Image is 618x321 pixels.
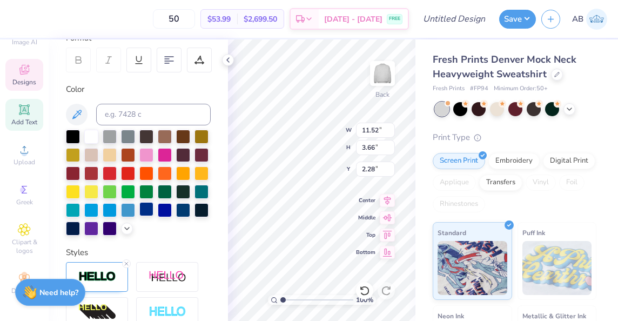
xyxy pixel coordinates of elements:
span: Clipart & logos [5,238,43,255]
span: [DATE] - [DATE] [324,14,382,25]
div: Print Type [433,131,596,144]
span: Center [356,197,375,204]
img: Annika Bergquist [586,9,607,30]
span: AB [572,13,583,25]
input: – – [153,9,195,29]
img: Negative Space [149,306,186,318]
span: FREE [389,15,400,23]
div: Digital Print [543,153,595,169]
span: Upload [14,158,35,166]
span: Top [356,231,375,239]
span: Middle [356,214,375,222]
input: Untitled Design [414,8,494,30]
span: Add Text [11,118,37,126]
span: Fresh Prints [433,84,465,93]
div: Rhinestones [433,196,485,212]
div: Vinyl [526,175,556,191]
span: $53.99 [207,14,231,25]
span: Designs [12,78,36,86]
span: 100 % [356,295,373,305]
a: AB [572,9,607,30]
div: Embroidery [488,153,540,169]
span: Greek [16,198,33,206]
span: Decorate [11,286,37,295]
div: Back [375,90,389,99]
img: 3d Illusion [78,304,116,321]
div: Color [66,83,211,96]
span: Fresh Prints Denver Mock Neck Heavyweight Sweatshirt [433,53,576,81]
span: Standard [438,227,466,238]
img: Shadow [149,270,186,284]
img: Puff Ink [522,241,592,295]
span: Minimum Order: 50 + [494,84,548,93]
div: Applique [433,175,476,191]
span: Bottom [356,249,375,256]
span: # FP94 [470,84,488,93]
span: $2,699.50 [244,14,277,25]
img: Stroke [78,271,116,283]
input: e.g. 7428 c [96,104,211,125]
img: Standard [438,241,507,295]
div: Screen Print [433,153,485,169]
div: Styles [66,246,211,259]
span: Image AI [12,38,37,46]
button: Save [499,10,536,29]
span: Puff Ink [522,227,545,238]
img: Back [372,63,393,84]
strong: Need help? [39,287,78,298]
div: Foil [559,175,585,191]
div: Transfers [479,175,522,191]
